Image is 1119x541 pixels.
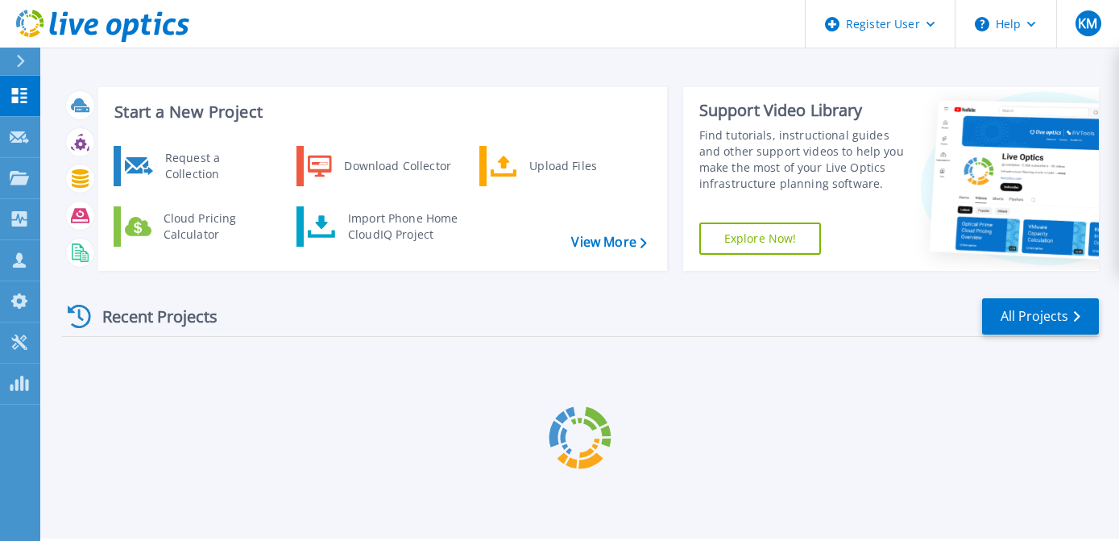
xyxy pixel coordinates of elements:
[479,146,644,186] a: Upload Files
[982,298,1099,335] a: All Projects
[699,223,822,255] a: Explore Now!
[155,210,275,243] div: Cloud Pricing Calculator
[571,235,646,250] a: View More
[62,297,239,336] div: Recent Projects
[699,127,906,192] div: Find tutorials, instructional guides and other support videos to help you make the most of your L...
[1078,17,1097,30] span: KM
[336,150,458,182] div: Download Collector
[340,210,466,243] div: Import Phone Home CloudIQ Project
[157,150,275,182] div: Request a Collection
[699,100,906,121] div: Support Video Library
[296,146,462,186] a: Download Collector
[114,103,646,121] h3: Start a New Project
[114,206,279,247] a: Cloud Pricing Calculator
[114,146,279,186] a: Request a Collection
[521,150,640,182] div: Upload Files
